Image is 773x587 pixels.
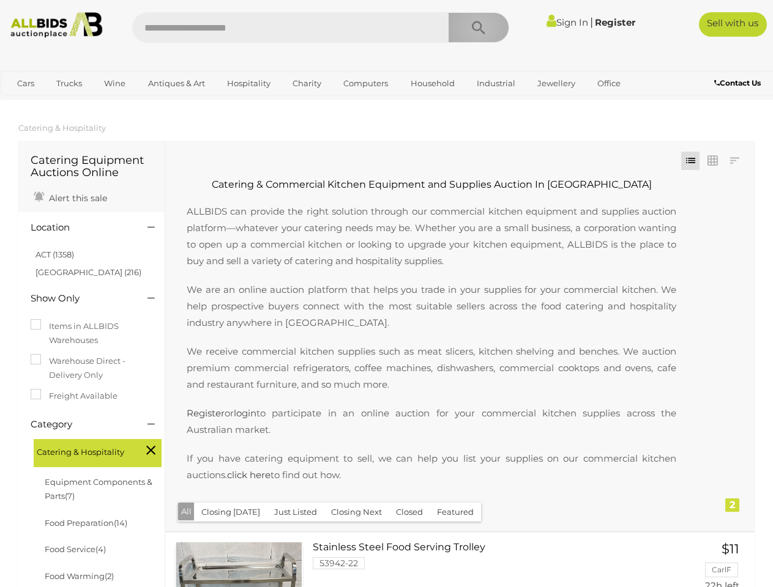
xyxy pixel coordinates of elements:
[448,12,509,43] button: Search
[187,407,225,419] a: Register
[31,155,152,179] h1: Catering Equipment Auctions Online
[31,354,152,383] label: Warehouse Direct - Delivery Only
[529,73,583,94] a: Jewellery
[140,73,213,94] a: Antiques & Art
[595,17,635,28] a: Register
[174,191,689,269] p: ALLBIDS can provide the right solution through our commercial kitchen equipment and supplies auct...
[699,12,767,37] a: Sell with us
[95,544,106,554] span: (4)
[174,405,689,438] p: or to participate in an online auction for your commercial kitchen supplies across the Australian...
[6,12,108,38] img: Allbids.com.au
[219,73,278,94] a: Hospitality
[234,407,256,419] a: login
[35,249,74,259] a: ACT (1358)
[105,571,114,581] span: (2)
[96,73,133,94] a: Wine
[469,73,523,94] a: Industrial
[174,343,689,393] p: We receive commercial kitchen supplies such as meat slicers, kitchen shelving and benches. We auc...
[227,469,271,481] a: click here
[45,544,106,554] a: Food Service(4)
[45,571,114,581] a: Food Warming(2)
[9,94,50,114] a: Sports
[35,267,141,277] a: [GEOGRAPHIC_DATA] (216)
[31,389,118,403] label: Freight Available
[174,281,689,331] p: We are an online auction platform that helps you trade in your supplies for your commercial kitch...
[590,15,593,29] span: |
[56,94,159,114] a: [GEOGRAPHIC_DATA]
[18,123,106,133] a: Catering & Hospitality
[174,179,689,190] h2: Catering & Commercial Kitchen Equipment and Supplies Auction In [GEOGRAPHIC_DATA]
[31,319,152,348] label: Items in ALLBIDS Warehouses
[285,73,329,94] a: Charity
[114,518,127,528] span: (14)
[48,73,90,94] a: Trucks
[31,293,129,304] h4: Show Only
[37,442,129,459] span: Catering & Hospitality
[430,503,481,522] button: Featured
[403,73,463,94] a: Household
[324,503,389,522] button: Closing Next
[714,76,764,90] a: Contact Us
[267,503,324,522] button: Just Listed
[547,17,588,28] a: Sign In
[389,503,430,522] button: Closed
[178,503,195,520] button: All
[45,518,127,528] a: Food Preparation(14)
[65,491,75,501] span: (7)
[9,73,42,94] a: Cars
[31,223,129,233] h4: Location
[714,78,761,87] b: Contact Us
[174,450,689,483] p: If you have catering equipment to sell, we can help you list your supplies on our commercial kitc...
[725,498,739,512] div: 2
[46,193,107,204] span: Alert this sale
[335,73,396,94] a: Computers
[31,419,129,430] h4: Category
[45,477,152,501] a: Equipment Components & Parts(7)
[31,188,110,206] a: Alert this sale
[194,503,267,522] button: Closing [DATE]
[722,541,739,556] span: $11
[589,73,629,94] a: Office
